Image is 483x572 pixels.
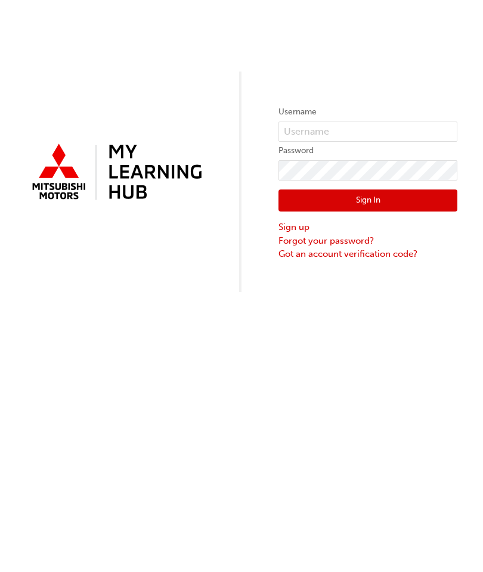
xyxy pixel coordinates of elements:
a: Sign up [278,220,457,234]
label: Password [278,144,457,158]
img: mmal [26,139,205,207]
input: Username [278,122,457,142]
a: Got an account verification code? [278,247,457,261]
label: Username [278,105,457,119]
button: Sign In [278,189,457,212]
a: Forgot your password? [278,234,457,248]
